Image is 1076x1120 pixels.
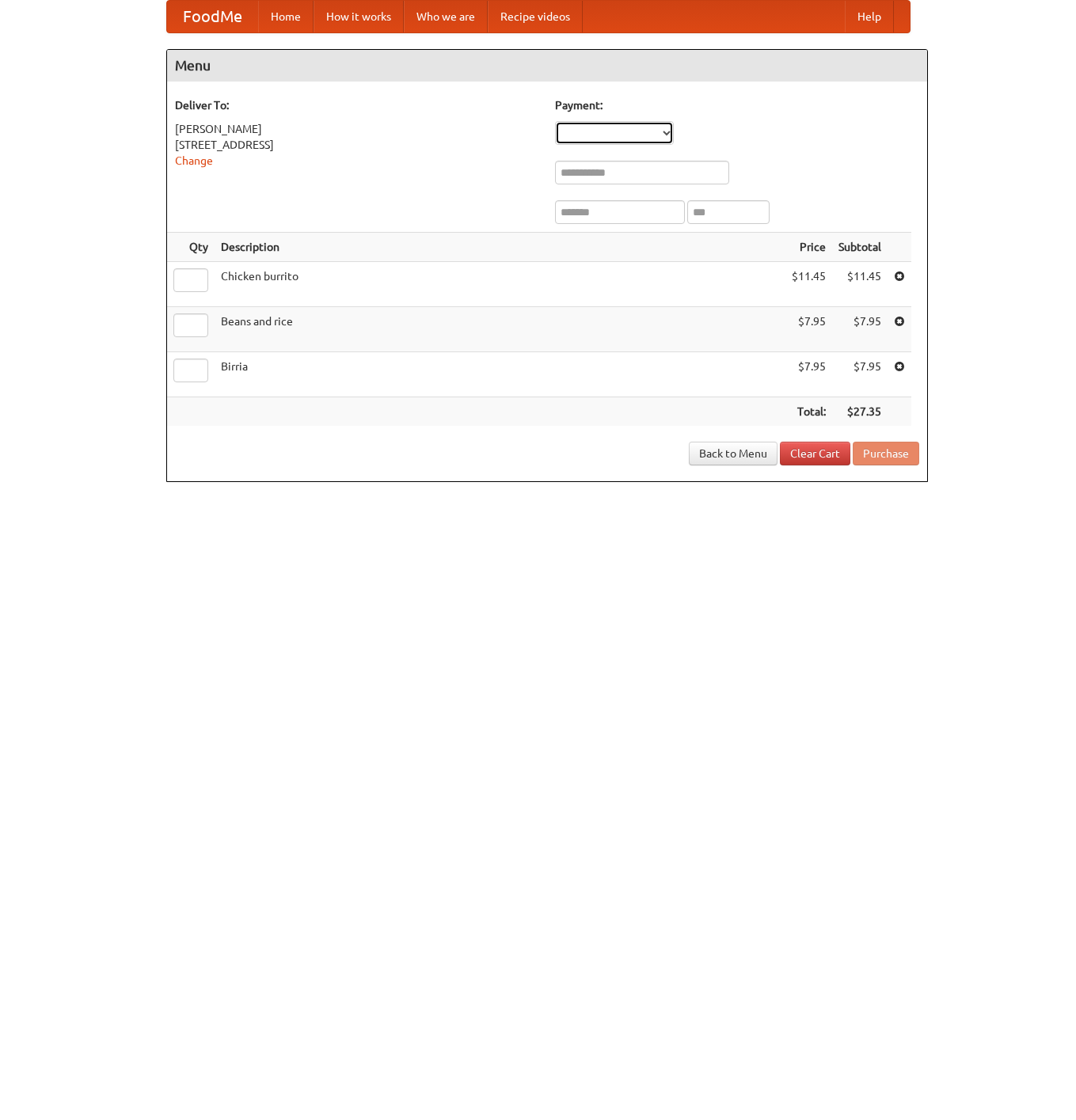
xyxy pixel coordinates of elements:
td: $7.95 [832,307,888,352]
th: $27.35 [832,397,888,427]
a: Recipe videos [488,1,583,32]
th: Description [215,233,785,262]
a: Home [258,1,314,32]
a: Who we are [404,1,488,32]
h5: Payment: [555,97,919,113]
div: [STREET_ADDRESS] [175,137,539,153]
h5: Deliver To: [175,97,539,113]
td: $7.95 [785,352,832,397]
th: Subtotal [832,233,888,262]
td: $11.45 [785,262,832,307]
th: Qty [167,233,215,262]
td: $7.95 [832,352,888,397]
th: Price [785,233,832,262]
td: $7.95 [785,307,832,352]
a: Clear Cart [780,442,850,465]
button: Purchase [853,442,919,465]
td: Birria [215,352,785,397]
a: Help [845,1,894,32]
a: Change [175,154,213,167]
td: Beans and rice [215,307,785,352]
div: [PERSON_NAME] [175,121,539,137]
th: Total: [785,397,832,427]
a: How it works [314,1,404,32]
td: Chicken burrito [215,262,785,307]
h4: Menu [167,50,927,82]
a: FoodMe [167,1,258,32]
td: $11.45 [832,262,888,307]
a: Back to Menu [689,442,778,465]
